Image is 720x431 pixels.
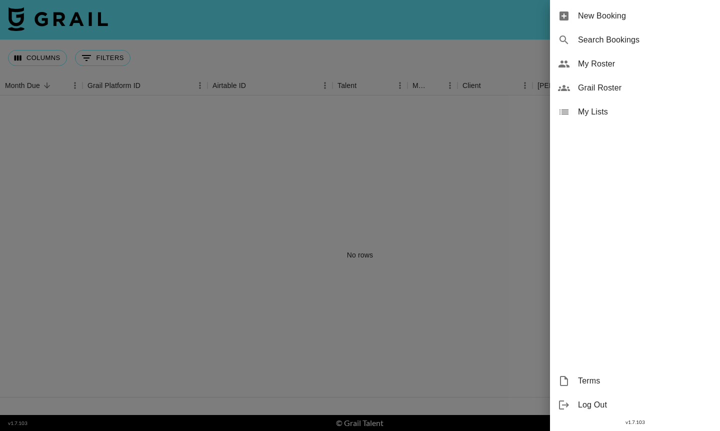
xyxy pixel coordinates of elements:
div: My Lists [550,100,720,124]
span: Terms [578,375,712,387]
div: v 1.7.103 [550,417,720,427]
span: My Lists [578,106,712,118]
div: Grail Roster [550,76,720,100]
span: My Roster [578,58,712,70]
div: Log Out [550,393,720,417]
span: Log Out [578,399,712,411]
span: New Booking [578,10,712,22]
div: Search Bookings [550,28,720,52]
div: New Booking [550,4,720,28]
div: Terms [550,369,720,393]
span: Grail Roster [578,82,712,94]
div: My Roster [550,52,720,76]
span: Search Bookings [578,34,712,46]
